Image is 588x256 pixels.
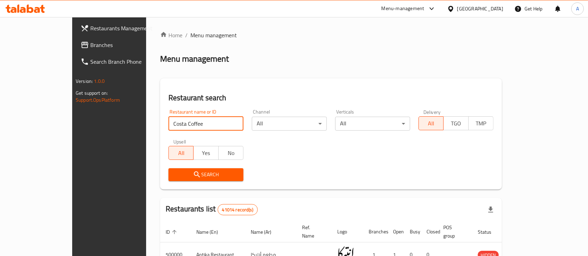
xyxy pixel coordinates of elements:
span: Search Branch Phone [90,57,165,66]
button: All [419,116,444,130]
span: Ref. Name [302,223,323,240]
span: All [172,148,191,158]
a: Support.OpsPlatform [76,95,120,104]
a: Restaurants Management [75,20,171,37]
span: TMP [472,118,491,129]
th: Open [387,221,404,242]
button: TGO [443,116,468,130]
th: Logo [332,221,363,242]
button: TMP [468,116,493,130]
span: 41014 record(s) [218,207,257,213]
div: All [335,117,410,131]
th: Closed [421,221,438,242]
span: Search [174,170,238,179]
button: No [218,146,243,160]
label: Upsell [173,139,186,144]
span: Get support on: [76,88,108,98]
span: POS group [443,223,464,240]
span: ID [166,228,179,236]
th: Branches [363,221,387,242]
span: Name (En) [196,228,227,236]
button: All [168,146,194,160]
button: Search [168,168,243,181]
span: Name (Ar) [251,228,280,236]
span: Version: [76,77,93,86]
div: Export file [482,201,499,218]
span: A [576,5,579,13]
a: Home [160,31,182,39]
div: [GEOGRAPHIC_DATA] [457,5,503,13]
span: All [422,118,441,129]
span: Branches [90,41,165,49]
div: Total records count [218,204,258,215]
input: Search for restaurant name or ID.. [168,117,243,131]
span: TGO [446,118,466,129]
span: Menu management [190,31,237,39]
th: Busy [404,221,421,242]
li: / [185,31,188,39]
nav: breadcrumb [160,31,502,39]
h2: Restaurant search [168,93,493,103]
a: Search Branch Phone [75,53,171,70]
span: Yes [196,148,216,158]
span: Restaurants Management [90,24,165,32]
span: Status [478,228,500,236]
label: Delivery [423,109,441,114]
button: Yes [193,146,218,160]
h2: Menu management [160,53,229,64]
span: No [221,148,241,158]
span: 1.0.0 [94,77,105,86]
div: Menu-management [382,5,424,13]
h2: Restaurants list [166,204,258,215]
a: Branches [75,37,171,53]
div: All [252,117,327,131]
